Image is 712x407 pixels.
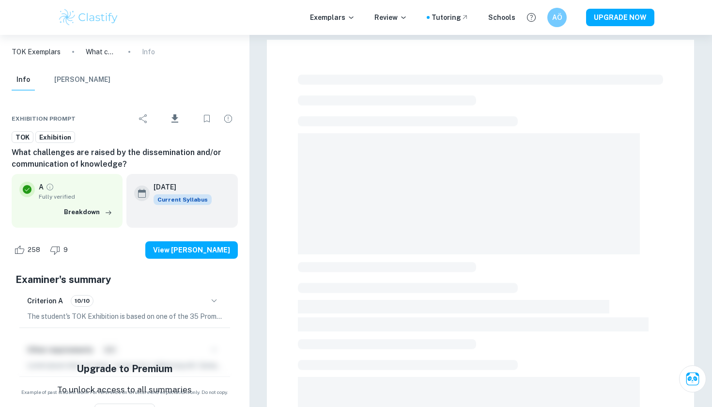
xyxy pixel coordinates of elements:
[35,131,75,143] a: Exhibition
[77,361,172,376] h5: Upgrade to Premium
[12,69,35,91] button: Info
[155,106,195,131] div: Download
[12,131,33,143] a: TOK
[134,109,153,128] div: Share
[12,114,76,123] span: Exhibition Prompt
[71,297,93,305] span: 10/10
[197,109,217,128] div: Bookmark
[154,194,212,205] div: This exemplar is based on the current syllabus. Feel free to refer to it for inspiration/ideas wh...
[58,245,73,255] span: 9
[22,245,46,255] span: 258
[145,241,238,259] button: View [PERSON_NAME]
[142,47,155,57] p: Info
[12,242,46,258] div: Like
[310,12,355,23] p: Exemplars
[27,296,63,306] h6: Criterion A
[154,194,212,205] span: Current Syllabus
[54,69,110,91] button: [PERSON_NAME]
[12,389,238,396] span: Example of past student work. For reference on structure and expectations only. Do not copy.
[58,8,119,27] img: Clastify logo
[374,12,407,23] p: Review
[86,47,117,57] p: What challenges are raised by the dissemination and/or communication of knowledge?
[679,365,706,392] button: Ask Clai
[432,12,469,23] a: Tutoring
[523,9,540,26] button: Help and Feedback
[15,272,234,287] h5: Examiner's summary
[39,182,44,192] p: A
[547,8,567,27] button: AÖ
[552,12,563,23] h6: AÖ
[488,12,515,23] a: Schools
[586,9,654,26] button: UPGRADE NOW
[57,384,192,396] p: To unlock access to all summaries
[36,133,75,142] span: Exhibition
[27,311,222,322] p: The student's TOK Exhibition is based on one of the 35 Prompts released by the IBO for the examin...
[39,192,115,201] span: Fully verified
[12,147,238,170] h6: What challenges are raised by the dissemination and/or communication of knowledge?
[12,47,61,57] a: TOK Exemplars
[46,183,54,191] a: Grade fully verified
[154,182,204,192] h6: [DATE]
[47,242,73,258] div: Dislike
[62,205,115,219] button: Breakdown
[12,133,33,142] span: TOK
[218,109,238,128] div: Report issue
